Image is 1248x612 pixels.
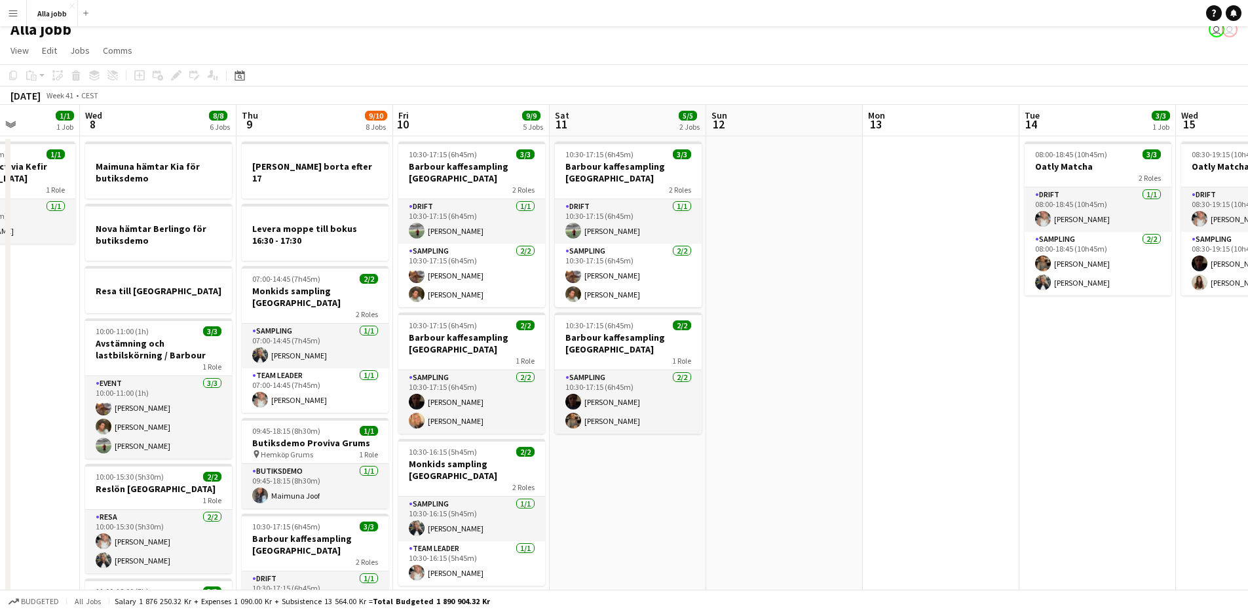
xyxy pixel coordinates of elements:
a: Jobs [65,42,95,59]
span: Jobs [70,45,90,56]
a: Edit [37,42,62,59]
a: Comms [98,42,138,59]
span: Comms [103,45,132,56]
div: CEST [81,90,98,100]
app-user-avatar: Emil Hasselberg [1209,22,1224,37]
span: Total Budgeted 1 890 904.32 kr [373,596,490,606]
span: All jobs [72,596,104,606]
h1: Alla jobb [10,20,71,39]
a: View [5,42,34,59]
span: Week 41 [43,90,76,100]
button: Alla jobb [27,1,78,26]
span: Edit [42,45,57,56]
app-user-avatar: Stina Dahl [1222,22,1238,37]
span: View [10,45,29,56]
div: [DATE] [10,89,41,102]
div: Salary 1 876 250.32 kr + Expenses 1 090.00 kr + Subsistence 13 564.00 kr = [115,596,490,606]
span: Budgeted [21,597,59,606]
button: Budgeted [7,594,61,609]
